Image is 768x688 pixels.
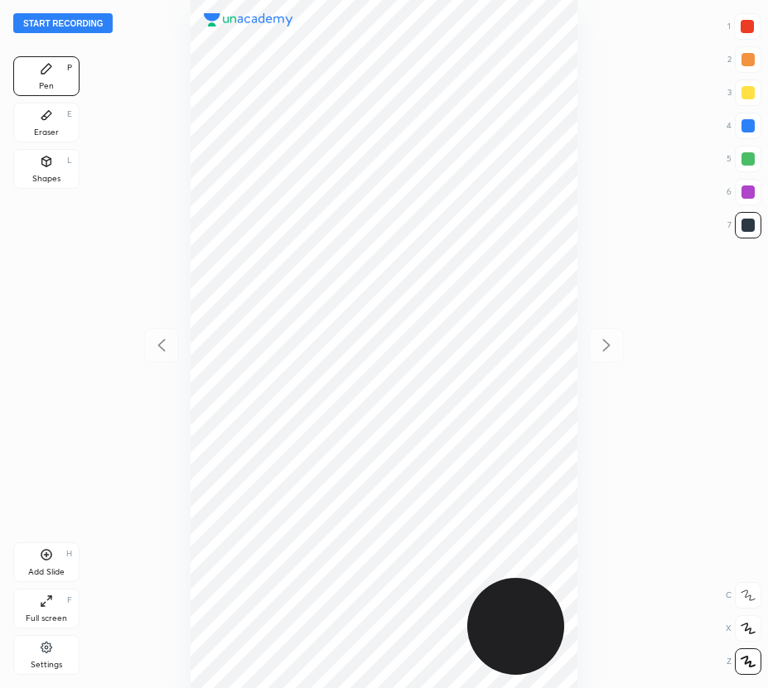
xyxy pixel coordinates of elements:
[13,13,113,33] button: Start recording
[67,156,72,165] div: L
[727,113,761,139] div: 4
[67,64,72,72] div: P
[31,661,62,669] div: Settings
[26,614,67,623] div: Full screen
[34,128,59,137] div: Eraser
[66,550,72,558] div: H
[726,615,761,642] div: X
[39,82,54,90] div: Pen
[32,175,60,183] div: Shapes
[28,568,65,576] div: Add Slide
[727,179,761,205] div: 6
[727,79,761,106] div: 3
[67,110,72,118] div: E
[727,46,761,73] div: 2
[727,648,761,675] div: Z
[727,13,761,40] div: 1
[67,596,72,604] div: F
[727,146,761,172] div: 5
[726,582,761,609] div: C
[727,212,761,238] div: 7
[204,13,293,26] img: logo.38c385cc.svg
